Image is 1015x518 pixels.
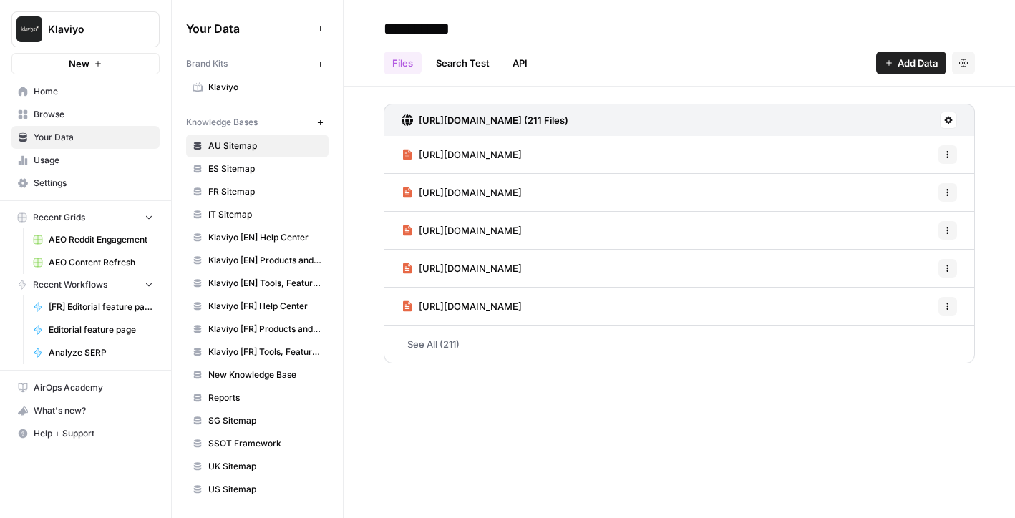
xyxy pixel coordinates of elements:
span: AU Sitemap [208,140,322,152]
span: Klaviyo [FR] Tools, Features, Marketing Resources, Glossary, Blogs [208,346,322,358]
a: SSOT Framework [186,432,329,455]
span: New [69,57,89,71]
span: [URL][DOMAIN_NAME] [419,261,522,275]
span: Settings [34,177,153,190]
span: Klaviyo [FR] Products and Solutions [208,323,322,336]
a: Klaviyo [FR] Help Center [186,295,329,318]
span: US Sitemap [208,483,322,496]
span: [URL][DOMAIN_NAME] [419,299,522,313]
button: Add Data [876,52,946,74]
span: Add Data [898,56,938,70]
button: New [11,53,160,74]
span: SG Sitemap [208,414,322,427]
h3: [URL][DOMAIN_NAME] (211 Files) [419,113,568,127]
span: [URL][DOMAIN_NAME] [419,223,522,238]
span: Analyze SERP [49,346,153,359]
a: [URL][DOMAIN_NAME] [402,212,522,249]
a: See All (211) [384,326,975,363]
span: FR Sitemap [208,185,322,198]
span: Editorial feature page [49,323,153,336]
span: Klaviyo [EN] Tools, Features, Marketing Resources, Glossary, Blogs [208,277,322,290]
span: [FR] Editorial feature page [49,300,153,313]
a: [FR] Editorial feature page [26,295,160,318]
a: [URL][DOMAIN_NAME] (211 Files) [402,104,568,136]
a: Klaviyo [186,76,329,99]
span: Knowledge Bases [186,116,258,129]
span: [URL][DOMAIN_NAME] [419,185,522,200]
button: Help + Support [11,422,160,445]
a: US Sitemap [186,478,329,501]
span: Your Data [186,20,311,37]
span: Help + Support [34,427,153,440]
span: IT Sitemap [208,208,322,221]
a: Home [11,80,160,103]
a: IT Sitemap [186,203,329,226]
span: AirOps Academy [34,381,153,394]
a: AEO Content Refresh [26,251,160,274]
a: Klaviyo [EN] Tools, Features, Marketing Resources, Glossary, Blogs [186,272,329,295]
a: AEO Reddit Engagement [26,228,160,251]
a: Browse [11,103,160,126]
a: AU Sitemap [186,135,329,157]
a: Klaviyo [EN] Help Center [186,226,329,249]
a: SG Sitemap [186,409,329,432]
div: What's new? [12,400,159,421]
a: ES Sitemap [186,157,329,180]
a: Klaviyo [FR] Products and Solutions [186,318,329,341]
span: New Knowledge Base [208,368,322,381]
a: New Knowledge Base [186,363,329,386]
span: Usage [34,154,153,167]
span: Klaviyo [EN] Help Center [208,231,322,244]
span: UK Sitemap [208,460,322,473]
a: [URL][DOMAIN_NAME] [402,288,522,325]
span: Klaviyo [208,81,322,94]
a: Klaviyo [FR] Tools, Features, Marketing Resources, Glossary, Blogs [186,341,329,363]
span: SSOT Framework [208,437,322,450]
span: Reports [208,391,322,404]
span: AEO Reddit Engagement [49,233,153,246]
a: API [504,52,536,74]
a: [URL][DOMAIN_NAME] [402,250,522,287]
img: Klaviyo Logo [16,16,42,42]
span: ES Sitemap [208,162,322,175]
a: [URL][DOMAIN_NAME] [402,174,522,211]
a: Editorial feature page [26,318,160,341]
span: Recent Workflows [33,278,107,291]
span: Recent Grids [33,211,85,224]
a: Analyze SERP [26,341,160,364]
span: Klaviyo [EN] Products and Solutions [208,254,322,267]
a: Files [384,52,422,74]
span: Browse [34,108,153,121]
button: Recent Grids [11,207,160,228]
a: [URL][DOMAIN_NAME] [402,136,522,173]
span: AEO Content Refresh [49,256,153,269]
a: UK Sitemap [186,455,329,478]
a: FR Sitemap [186,180,329,203]
button: Workspace: Klaviyo [11,11,160,47]
span: Your Data [34,131,153,144]
a: Your Data [11,126,160,149]
span: Brand Kits [186,57,228,70]
a: Usage [11,149,160,172]
a: Reports [186,386,329,409]
a: Settings [11,172,160,195]
span: Home [34,85,153,98]
button: What's new? [11,399,160,422]
button: Recent Workflows [11,274,160,295]
a: Search Test [427,52,498,74]
a: AirOps Academy [11,376,160,399]
span: [URL][DOMAIN_NAME] [419,147,522,162]
span: Klaviyo [48,22,135,36]
a: Klaviyo [EN] Products and Solutions [186,249,329,272]
span: Klaviyo [FR] Help Center [208,300,322,313]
